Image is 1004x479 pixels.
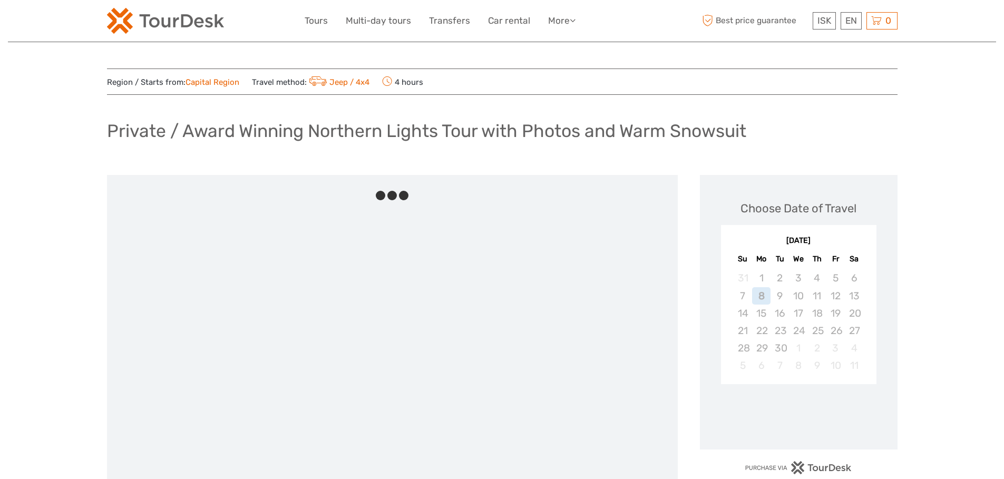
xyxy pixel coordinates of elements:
div: Not available Tuesday, September 2nd, 2025 [771,269,789,287]
div: Not available Saturday, September 6th, 2025 [845,269,863,287]
div: Not available Sunday, September 14th, 2025 [734,305,752,322]
div: Not available Sunday, August 31st, 2025 [734,269,752,287]
div: Loading... [795,412,802,418]
span: ISK [817,15,831,26]
div: Not available Saturday, September 20th, 2025 [845,305,863,322]
a: Multi-day tours [346,13,411,28]
span: 0 [884,15,893,26]
div: Not available Saturday, October 4th, 2025 [845,339,863,357]
div: EN [841,12,862,30]
div: Not available Monday, September 15th, 2025 [752,305,771,322]
div: Not available Friday, September 19th, 2025 [826,305,845,322]
div: Not available Wednesday, October 8th, 2025 [789,357,807,374]
div: Not available Tuesday, September 23rd, 2025 [771,322,789,339]
img: 120-15d4194f-c635-41b9-a512-a3cb382bfb57_logo_small.png [107,8,224,34]
span: Best price guarantee [700,12,810,30]
div: Th [808,252,826,266]
div: Not available Friday, September 12th, 2025 [826,287,845,305]
a: More [548,13,576,28]
div: Not available Monday, October 6th, 2025 [752,357,771,374]
div: Not available Friday, October 3rd, 2025 [826,339,845,357]
div: month 2025-09 [724,269,873,374]
div: Not available Sunday, September 28th, 2025 [734,339,752,357]
div: Sa [845,252,863,266]
span: 4 hours [382,74,423,89]
div: Not available Monday, September 8th, 2025 [752,287,771,305]
a: Jeep / 4x4 [307,77,370,87]
span: Travel method: [252,74,370,89]
a: Transfers [429,13,470,28]
div: Fr [826,252,845,266]
div: Su [734,252,752,266]
div: Not available Sunday, October 5th, 2025 [734,357,752,374]
a: Capital Region [186,77,239,87]
div: Not available Tuesday, September 16th, 2025 [771,305,789,322]
span: Region / Starts from: [107,77,239,88]
div: Not available Thursday, September 18th, 2025 [808,305,826,322]
div: Not available Friday, October 10th, 2025 [826,357,845,374]
div: Not available Saturday, September 13th, 2025 [845,287,863,305]
div: Not available Sunday, September 21st, 2025 [734,322,752,339]
div: Not available Wednesday, September 3rd, 2025 [789,269,807,287]
div: Not available Thursday, September 25th, 2025 [808,322,826,339]
div: Not available Sunday, September 7th, 2025 [734,287,752,305]
div: Not available Thursday, September 11th, 2025 [808,287,826,305]
div: [DATE] [721,236,876,247]
div: Not available Wednesday, September 10th, 2025 [789,287,807,305]
div: We [789,252,807,266]
img: PurchaseViaTourDesk.png [745,461,852,474]
div: Not available Wednesday, September 17th, 2025 [789,305,807,322]
div: Not available Friday, September 5th, 2025 [826,269,845,287]
div: Not available Saturday, September 27th, 2025 [845,322,863,339]
div: Choose Date of Travel [740,200,856,217]
div: Not available Thursday, September 4th, 2025 [808,269,826,287]
a: Tours [305,13,328,28]
div: Not available Wednesday, October 1st, 2025 [789,339,807,357]
div: Not available Wednesday, September 24th, 2025 [789,322,807,339]
div: Not available Tuesday, September 30th, 2025 [771,339,789,357]
h1: Private / Award Winning Northern Lights Tour with Photos and Warm Snowsuit [107,120,746,142]
div: Not available Monday, September 1st, 2025 [752,269,771,287]
div: Not available Tuesday, September 9th, 2025 [771,287,789,305]
div: Not available Thursday, October 2nd, 2025 [808,339,826,357]
div: Not available Monday, September 22nd, 2025 [752,322,771,339]
div: Not available Tuesday, October 7th, 2025 [771,357,789,374]
div: Tu [771,252,789,266]
div: Not available Friday, September 26th, 2025 [826,322,845,339]
div: Mo [752,252,771,266]
div: Not available Saturday, October 11th, 2025 [845,357,863,374]
div: Not available Monday, September 29th, 2025 [752,339,771,357]
a: Car rental [488,13,530,28]
div: Not available Thursday, October 9th, 2025 [808,357,826,374]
